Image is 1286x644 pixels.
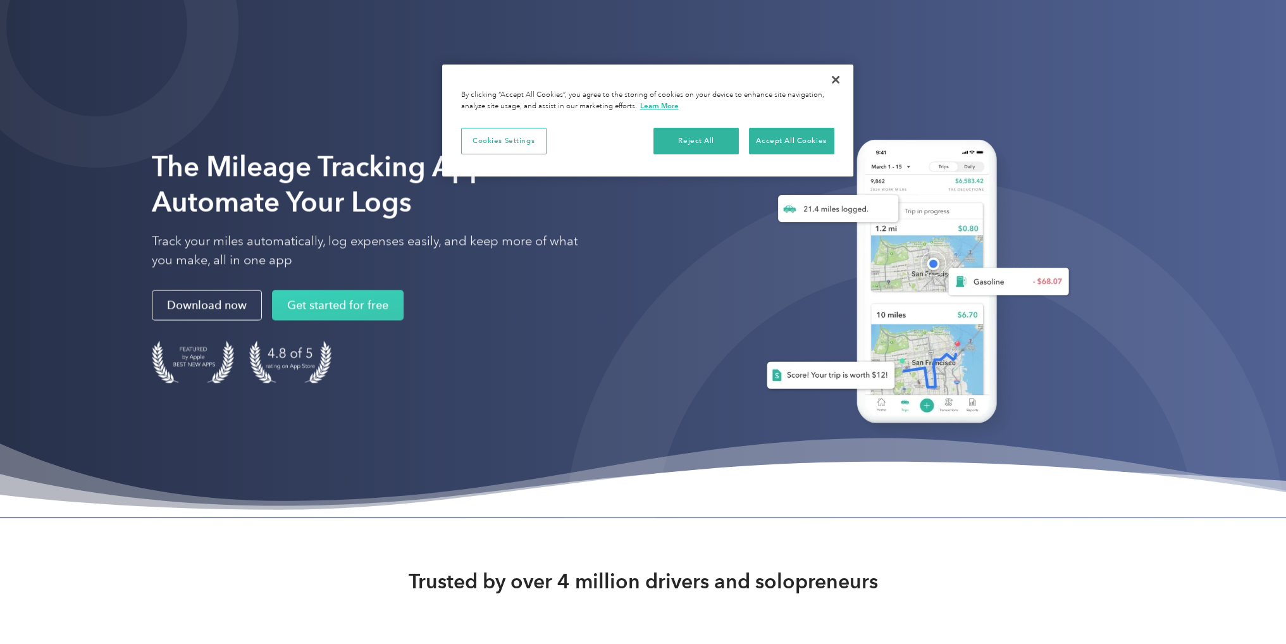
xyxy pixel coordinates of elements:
a: Get started for free [272,290,404,321]
img: 4.9 out of 5 stars on the app store [249,341,331,383]
a: Download now [152,290,262,321]
strong: The Mileage Tracking App to Automate Your Logs [152,150,521,219]
img: Everlance, mileage tracker app, expense tracking app [746,127,1079,442]
strong: Trusted by over 4 million drivers and solopreneurs [409,569,878,594]
div: Privacy [442,65,853,176]
p: Track your miles automatically, log expenses easily, and keep more of what you make, all in one app [152,232,595,270]
div: By clicking “Accept All Cookies”, you agree to the storing of cookies on your device to enhance s... [461,90,834,112]
button: Reject All [653,128,739,154]
button: Close [822,66,850,94]
a: More information about your privacy, opens in a new tab [640,101,679,110]
div: Cookie banner [442,65,853,176]
button: Cookies Settings [461,128,547,154]
img: Badge for Featured by Apple Best New Apps [152,341,234,383]
button: Accept All Cookies [749,128,834,154]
